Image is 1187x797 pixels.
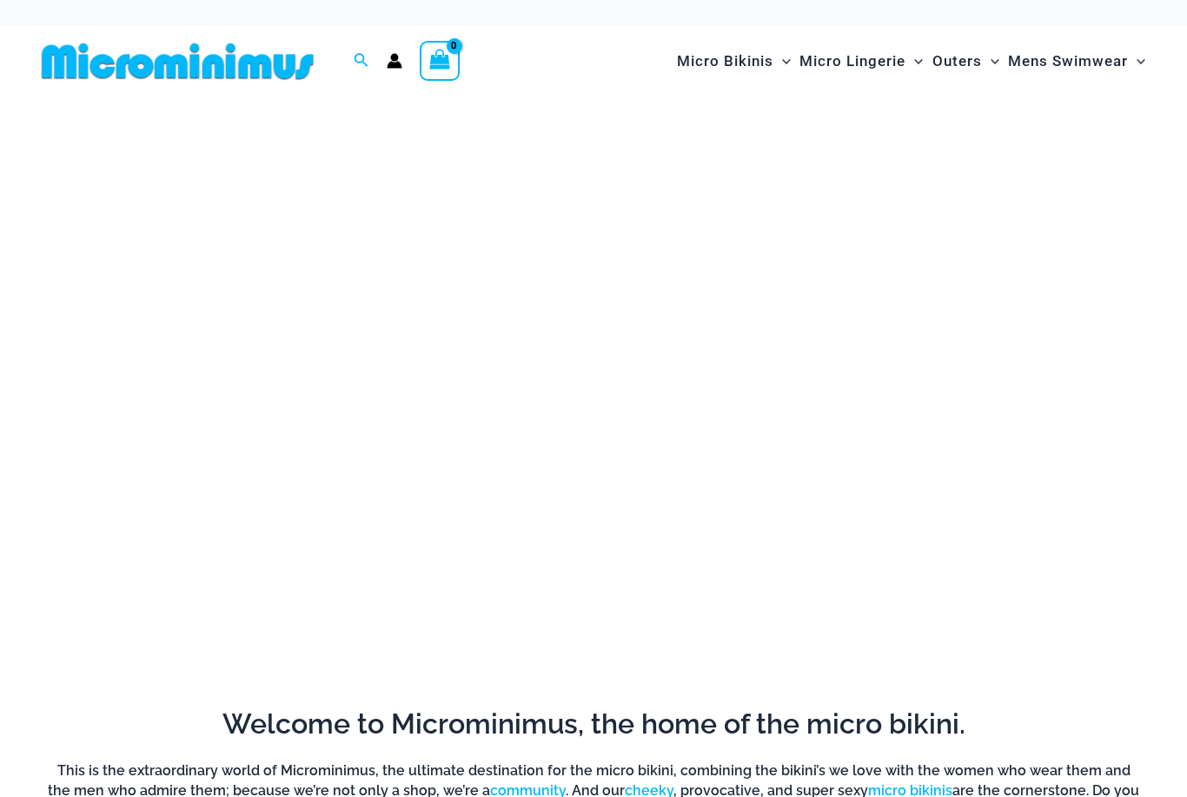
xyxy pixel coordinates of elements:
span: Menu Toggle [1128,39,1145,83]
span: Micro Lingerie [799,39,905,83]
h2: Welcome to Microminimus, the home of the micro bikini. [48,706,1139,742]
span: Mens Swimwear [1008,39,1128,83]
a: Account icon link [387,53,402,69]
a: Search icon link [354,50,369,72]
img: MM SHOP LOGO FLAT [35,42,321,81]
a: Micro BikinisMenu ToggleMenu Toggle [673,35,795,88]
nav: Site Navigation [670,32,1152,90]
a: Mens SwimwearMenu ToggleMenu Toggle [1004,35,1150,88]
a: OutersMenu ToggleMenu Toggle [928,35,1004,88]
span: Menu Toggle [982,39,999,83]
a: Micro LingerieMenu ToggleMenu Toggle [795,35,927,88]
span: Outers [932,39,982,83]
span: Menu Toggle [905,39,923,83]
span: Micro Bikinis [677,39,773,83]
a: View Shopping Cart, empty [420,41,460,81]
span: Menu Toggle [773,39,791,83]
